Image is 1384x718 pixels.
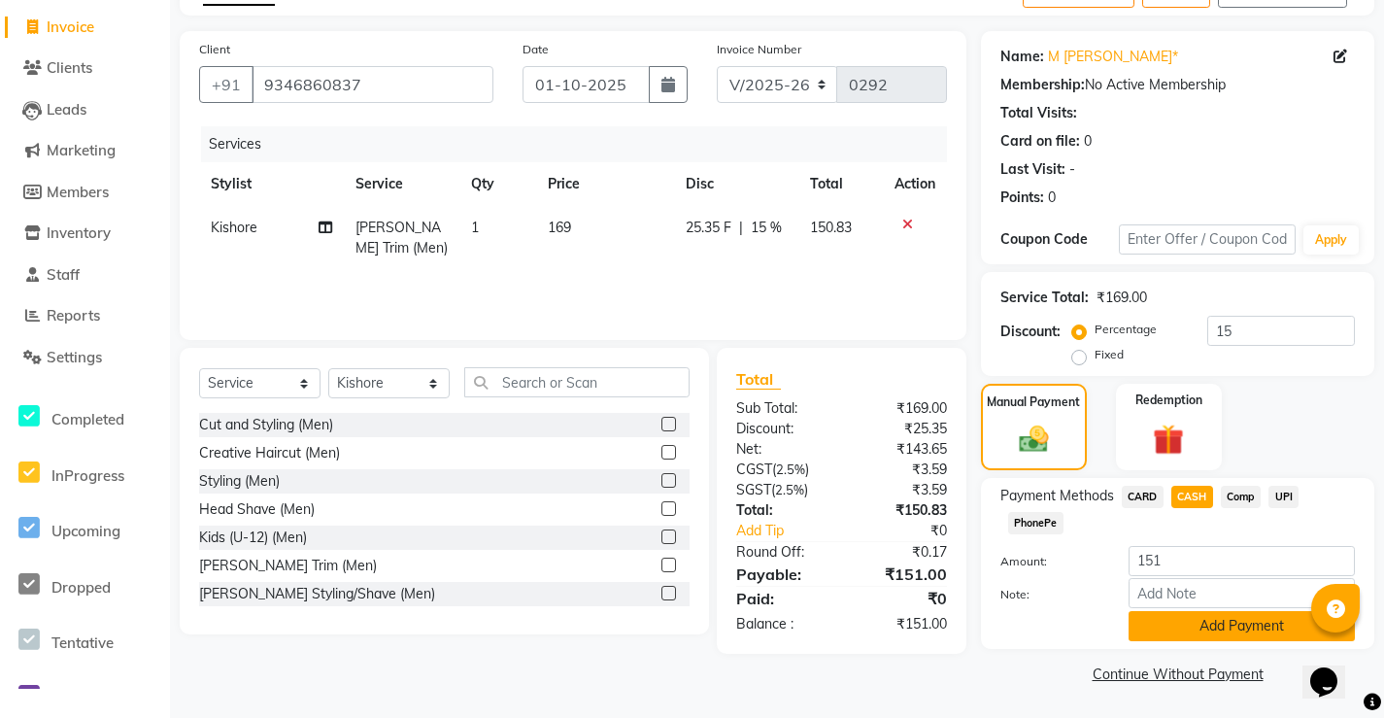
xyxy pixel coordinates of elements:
span: 15 % [751,218,782,238]
div: ₹0 [861,521,962,541]
span: Clients [47,58,92,77]
label: Redemption [1135,392,1202,409]
div: Round Off: [722,542,842,563]
span: Invoice [47,17,94,36]
a: Members [5,182,165,204]
div: Payable: [722,563,842,586]
button: Apply [1303,225,1359,255]
div: ₹150.83 [841,500,962,521]
span: Upcoming [51,522,120,540]
div: ( ) [722,480,842,500]
div: 0 [1084,131,1092,152]
div: ₹169.00 [1097,288,1147,308]
div: Styling (Men) [199,471,280,492]
span: 25.35 F [686,218,731,238]
span: CGST [736,461,772,478]
a: Continue Without Payment [985,665,1370,685]
th: Stylist [199,162,344,206]
button: Add Payment [1129,611,1355,641]
label: Date [523,41,549,58]
div: Card on file: [1000,131,1080,152]
label: Invoice Number [717,41,801,58]
span: Kishore [211,219,257,236]
span: Total [736,369,781,390]
div: 0 [1048,188,1056,208]
span: 2.5% [776,462,805,477]
a: Marketing [5,140,165,162]
div: Kids (U-12) (Men) [199,528,307,548]
div: Total Visits: [1000,103,1077,123]
div: Net: [722,439,842,460]
span: Inventory [47,223,111,242]
div: [PERSON_NAME] Trim (Men) [199,556,377,576]
th: Action [883,162,947,206]
img: _cash.svg [1010,423,1058,456]
div: - [1069,159,1075,180]
div: ₹25.35 [841,419,962,439]
a: Settings [5,347,165,369]
label: Amount: [986,553,1114,570]
div: Service Total: [1000,288,1089,308]
span: [PERSON_NAME] Trim (Men) [355,219,448,256]
th: Price [536,162,675,206]
div: Services [201,126,962,162]
div: ₹151.00 [841,614,962,634]
span: Comp [1221,486,1262,508]
span: Tentative [51,633,114,652]
div: ₹151.00 [841,563,962,586]
a: Add Tip [722,521,861,541]
div: Name: [1000,47,1044,67]
input: Enter Offer / Coupon Code [1119,224,1297,255]
div: Last Visit: [1000,159,1065,180]
iframe: chat widget [1302,640,1365,699]
div: Cut and Styling (Men) [199,415,333,435]
div: Creative Haircut (Men) [199,443,340,463]
div: ₹3.59 [841,480,962,500]
div: Total: [722,500,842,521]
div: Membership: [1000,75,1085,95]
span: CARD [1122,486,1164,508]
span: Staff [47,265,80,284]
label: Note: [986,586,1114,603]
th: Total [798,162,883,206]
span: 1 [471,219,479,236]
a: Staff [5,264,165,287]
span: Marketing [47,141,116,159]
div: ₹0.17 [841,542,962,563]
div: No Active Membership [1000,75,1355,95]
a: Invoice [5,17,165,39]
span: 2.5% [775,482,804,497]
label: Manual Payment [987,393,1080,411]
input: Search by Name/Mobile/Email/Code [252,66,493,103]
div: [PERSON_NAME] Styling/Shave (Men) [199,584,435,604]
a: Reports [5,305,165,327]
input: Search or Scan [464,367,690,397]
div: ( ) [722,460,842,480]
input: Add Note [1129,578,1355,608]
span: InProgress [51,466,124,485]
th: Disc [674,162,798,206]
th: Qty [459,162,536,206]
span: Payment Methods [1000,486,1114,506]
div: Head Shave (Men) [199,499,315,520]
span: | [739,218,743,238]
label: Fixed [1095,346,1124,363]
span: PhonePe [1008,512,1063,534]
div: ₹3.59 [841,460,962,480]
span: UPI [1268,486,1299,508]
div: Points: [1000,188,1044,208]
a: Clients [5,57,165,80]
span: 150.83 [810,219,852,236]
span: CASH [1171,486,1213,508]
span: 169 [548,219,571,236]
label: Client [199,41,230,58]
div: Sub Total: [722,398,842,419]
input: Amount [1129,546,1355,576]
a: M [PERSON_NAME]* [1048,47,1178,67]
div: ₹143.65 [841,439,962,460]
span: Settings [47,348,102,366]
span: Reports [47,306,100,325]
button: +91 [199,66,253,103]
label: Percentage [1095,321,1157,338]
span: Completed [51,410,124,428]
